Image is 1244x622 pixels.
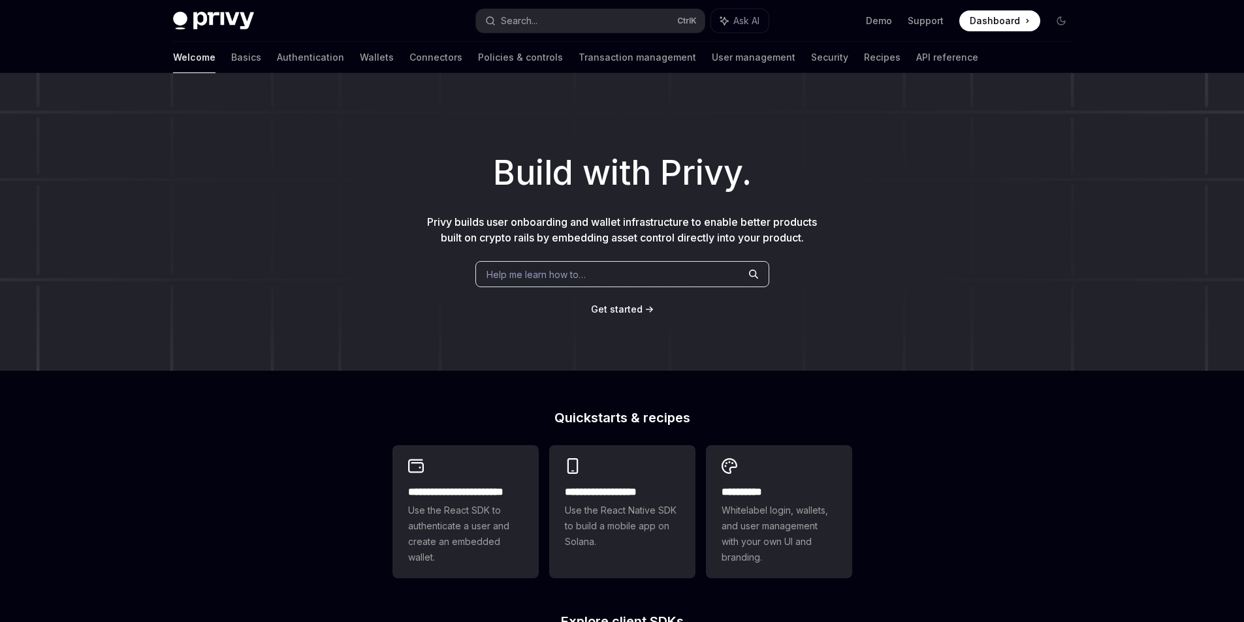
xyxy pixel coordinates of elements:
a: User management [712,42,795,73]
span: Use the React SDK to authenticate a user and create an embedded wallet. [408,503,523,565]
span: Use the React Native SDK to build a mobile app on Solana. [565,503,680,550]
a: Transaction management [579,42,696,73]
a: Wallets [360,42,394,73]
a: Connectors [409,42,462,73]
a: Authentication [277,42,344,73]
a: Demo [866,14,892,27]
span: Help me learn how to… [486,268,586,281]
a: Basics [231,42,261,73]
span: Privy builds user onboarding and wallet infrastructure to enable better products built on crypto ... [427,215,817,244]
button: Search...CtrlK [476,9,705,33]
a: Support [908,14,944,27]
a: **** **** **** ***Use the React Native SDK to build a mobile app on Solana. [549,445,695,578]
a: Welcome [173,42,215,73]
h1: Build with Privy. [21,148,1223,198]
div: Search... [501,13,537,29]
h2: Quickstarts & recipes [392,411,852,424]
a: Policies & controls [478,42,563,73]
span: Ask AI [733,14,759,27]
a: Recipes [864,42,901,73]
a: Dashboard [959,10,1040,31]
button: Toggle dark mode [1051,10,1072,31]
a: API reference [916,42,978,73]
a: Security [811,42,848,73]
button: Ask AI [711,9,769,33]
a: **** *****Whitelabel login, wallets, and user management with your own UI and branding. [706,445,852,578]
span: Dashboard [970,14,1020,27]
img: dark logo [173,12,254,30]
span: Whitelabel login, wallets, and user management with your own UI and branding. [722,503,837,565]
span: Get started [591,303,643,315]
a: Get started [591,303,643,316]
span: Ctrl K [677,16,697,26]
